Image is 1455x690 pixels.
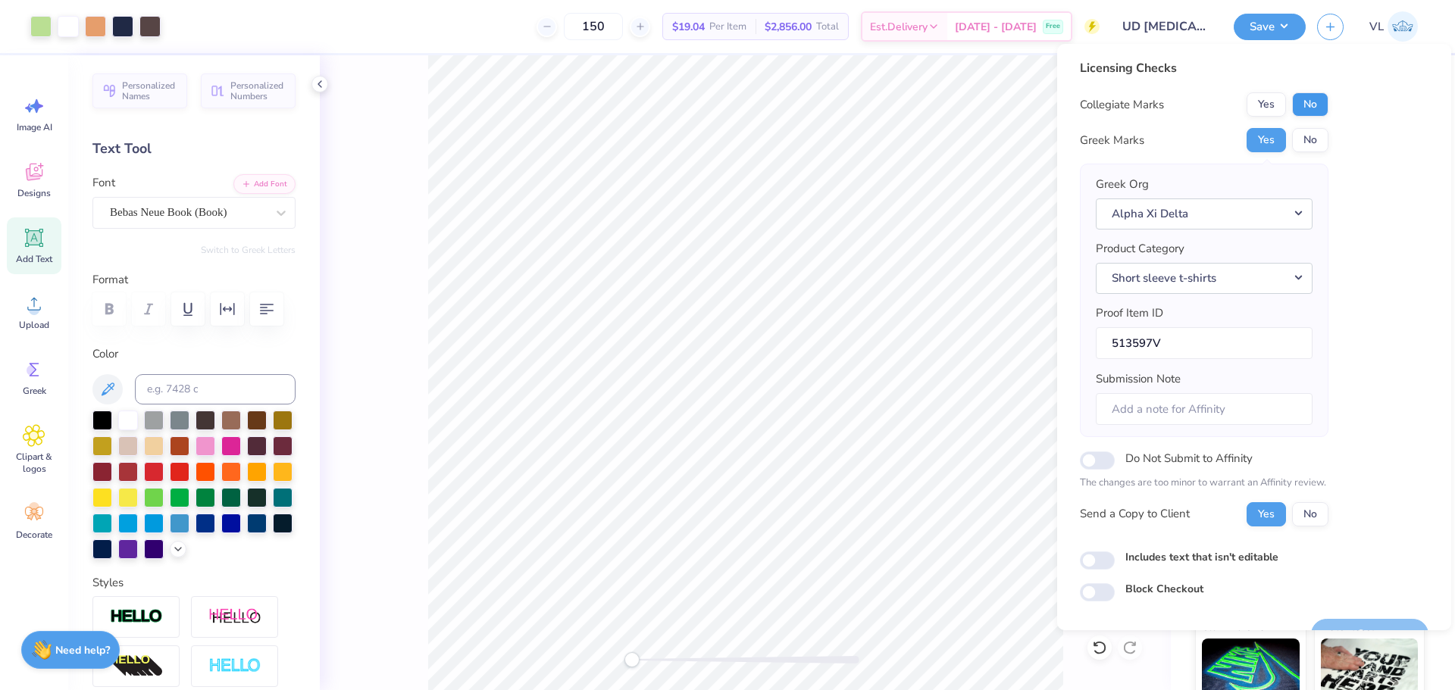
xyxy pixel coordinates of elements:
[1080,96,1164,114] div: Collegiate Marks
[1080,505,1190,523] div: Send a Copy to Client
[1125,581,1203,597] label: Block Checkout
[1080,59,1328,77] div: Licensing Checks
[110,608,163,626] img: Stroke
[233,174,296,194] button: Add Font
[1096,370,1181,388] label: Submission Note
[92,574,124,592] label: Styles
[1247,128,1286,152] button: Yes
[17,121,52,133] span: Image AI
[16,529,52,541] span: Decorate
[765,19,812,35] span: $2,856.00
[1292,92,1328,117] button: No
[1096,263,1313,294] button: Short sleeve t-shirts
[1125,448,1253,468] label: Do Not Submit to Affinity
[672,19,705,35] span: $19.04
[816,19,839,35] span: Total
[208,657,261,675] img: Negative Space
[201,73,296,108] button: Personalized Numbers
[1292,502,1328,526] button: No
[230,80,286,101] span: Personalized Numbers
[1234,14,1306,40] button: Save
[955,19,1037,35] span: [DATE] - [DATE]
[709,19,746,35] span: Per Item
[55,643,110,657] strong: Need help?
[1080,476,1328,491] p: The changes are too minor to warrant an Affinity review.
[1388,11,1418,42] img: Vincent Lloyd Laurel
[564,13,623,40] input: – –
[201,244,296,256] button: Switch to Greek Letters
[1096,240,1184,258] label: Product Category
[1096,393,1313,426] input: Add a note for Affinity
[92,271,296,289] label: Format
[92,174,115,192] label: Font
[1096,176,1149,193] label: Greek Org
[16,253,52,265] span: Add Text
[1292,128,1328,152] button: No
[1080,132,1144,149] div: Greek Marks
[122,80,178,101] span: Personalized Names
[1096,304,1163,322] label: Proof Item ID
[870,19,928,35] span: Est. Delivery
[92,345,296,363] label: Color
[1046,21,1060,32] span: Free
[1363,11,1425,42] a: VL
[1247,92,1286,117] button: Yes
[624,652,640,667] div: Accessibility label
[1247,502,1286,526] button: Yes
[19,319,49,331] span: Upload
[110,654,163,679] img: 3D Illusion
[1369,18,1384,36] span: VL
[208,607,261,626] img: Shadow
[9,451,59,475] span: Clipart & logos
[92,73,187,108] button: Personalized Names
[92,139,296,159] div: Text Tool
[135,374,296,404] input: e.g. 7428 c
[23,385,46,397] span: Greek
[1111,11,1222,42] input: Untitled Design
[1125,549,1278,565] label: Includes text that isn't editable
[1096,198,1313,229] button: Alpha Xi Delta
[17,187,51,199] span: Designs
